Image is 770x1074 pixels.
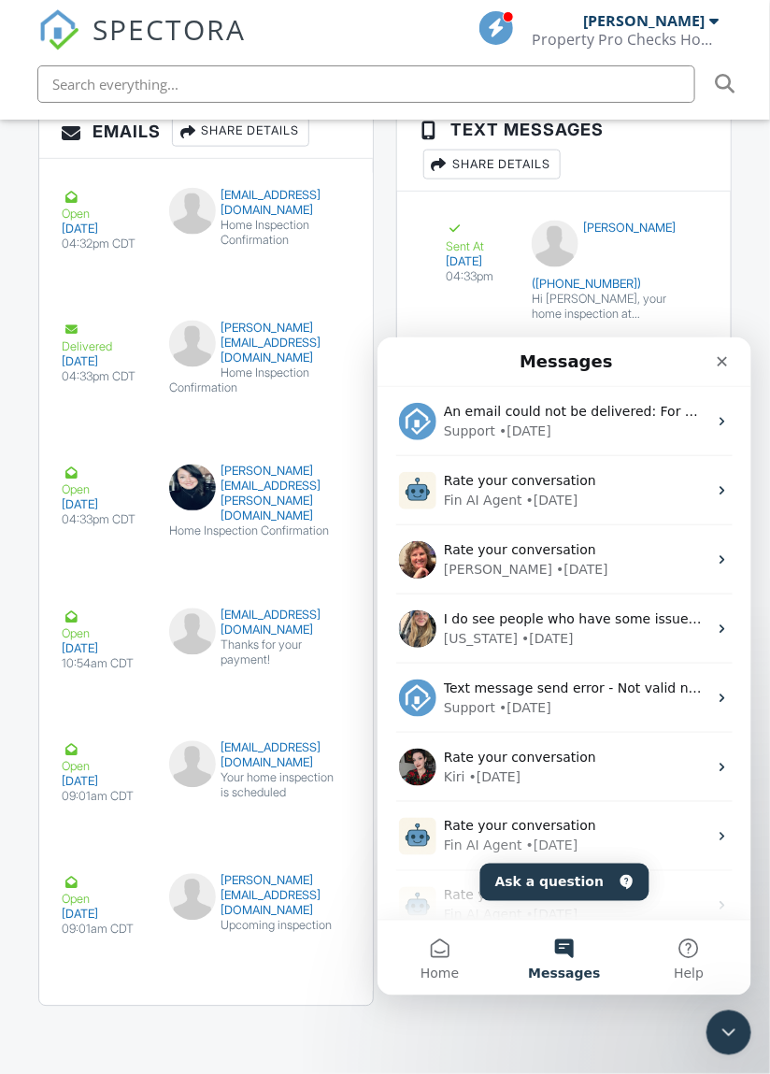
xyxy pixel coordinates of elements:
[66,499,145,519] div: Fin AI Agent
[21,273,59,310] img: Profile image for Georgia
[62,465,147,498] div: Open
[21,135,59,172] img: Profile image for Fin AI Agent
[21,411,59,449] img: Profile image for Kiri
[149,568,201,588] div: • [DATE]
[66,430,88,450] div: Kiri
[149,499,201,519] div: • [DATE]
[21,550,59,587] img: Profile image for Fin AI Agent
[37,65,695,103] input: Search everything...
[21,342,59,379] img: Profile image for Support
[446,221,509,254] div: Sent At
[169,609,339,638] div: [EMAIL_ADDRESS][DOMAIN_NAME]
[62,188,147,222] div: Open
[121,84,174,104] div: • [DATE]
[172,117,309,147] div: Share Details
[62,908,147,923] div: [DATE]
[62,790,147,805] div: 09:01am CDT
[39,106,373,159] h3: Emails
[39,450,373,594] a: Open [DATE] 04:33pm CDT [PERSON_NAME][EMAIL_ADDRESS][PERSON_NAME][DOMAIN_NAME] Home Inspection Co...
[446,254,509,269] div: [DATE]
[446,269,509,284] div: 04:33pm
[420,206,708,376] a: Sent At [DATE] 04:33pm [PERSON_NAME] ([PHONE_NUMBER]) Hi [PERSON_NAME], your home inspection at [...
[178,222,231,242] div: • [DATE]
[706,1010,751,1055] iframe: Intercom live chat
[62,775,147,790] div: [DATE]
[39,306,373,450] a: Delivered [DATE] 04:33pm CDT [PERSON_NAME][EMAIL_ADDRESS][DOMAIN_NAME] Home Inspection Confirmation
[169,465,216,511] img: data
[39,726,373,859] a: Open [DATE] 09:01am CDT [EMAIL_ADDRESS][DOMAIN_NAME] Your home inspection is scheduled
[66,84,118,104] div: Support
[66,551,219,566] span: Rate your conversation
[66,481,219,496] span: Rate your conversation
[39,859,373,992] a: Open [DATE] 09:01am CDT [PERSON_NAME][EMAIL_ADDRESS][DOMAIN_NAME] Upcoming inspection
[66,136,219,150] span: Rate your conversation
[62,741,147,775] div: Open
[169,874,216,921] img: default-user-f0147aede5fd5fa78ca7ade42f37bd4542148d508eef1c3d3ea960f66861d68b.jpg
[62,642,147,657] div: [DATE]
[169,874,339,919] div: [PERSON_NAME][EMAIL_ADDRESS][DOMAIN_NAME]
[62,923,147,938] div: 09:01am CDT
[66,361,118,380] div: Support
[169,524,339,539] div: Home Inspection Confirmation
[532,292,682,322] div: Hi [PERSON_NAME], your home inspection at [STREET_ADDRESS] is scheduled for [DATE] 9:00 am. I loo...
[532,221,578,267] img: default-user-f0147aede5fd5fa78ca7ade42f37bd4542148d508eef1c3d3ea960f66861d68b.jpg
[150,630,222,643] span: Messages
[169,321,339,365] div: [PERSON_NAME][EMAIL_ADDRESS][DOMAIN_NAME]
[62,513,147,528] div: 04:33pm CDT
[378,337,751,995] iframe: Intercom live chat
[169,365,339,395] div: Home Inspection Confirmation
[62,354,147,369] div: [DATE]
[43,630,81,643] span: Home
[39,594,373,726] a: Open [DATE] 10:54am CDT [EMAIL_ADDRESS][DOMAIN_NAME] Thanks for your payment!
[169,771,339,801] div: Your home inspection is scheduled
[169,741,216,788] img: default-user-f0147aede5fd5fa78ca7ade42f37bd4542148d508eef1c3d3ea960f66861d68b.jpg
[92,430,144,450] div: • [DATE]
[169,465,339,524] div: [PERSON_NAME][EMAIL_ADDRESS][PERSON_NAME][DOMAIN_NAME]
[144,292,196,311] div: • [DATE]
[66,205,219,220] span: Rate your conversation
[296,630,326,643] span: Help
[169,919,339,934] div: Upcoming inspection
[423,150,561,179] div: Share Details
[38,9,79,50] img: The Best Home Inspection Software - Spectora
[169,741,339,771] div: [EMAIL_ADDRESS][DOMAIN_NAME]
[93,9,246,49] span: SPECTORA
[169,218,339,248] div: Home Inspection Confirmation
[62,498,147,513] div: [DATE]
[66,412,219,427] span: Rate your conversation
[169,321,216,367] img: default-user-f0147aede5fd5fa78ca7ade42f37bd4542148d508eef1c3d3ea960f66861d68b.jpg
[169,609,216,655] img: default-user-f0147aede5fd5fa78ca7ade42f37bd4542148d508eef1c3d3ea960f66861d68b.jpg
[169,188,216,235] img: default-user-f0147aede5fd5fa78ca7ade42f37bd4542148d508eef1c3d3ea960f66861d68b.jpg
[66,568,145,588] div: Fin AI Agent
[250,583,374,658] button: Help
[62,321,147,354] div: Delivered
[169,188,339,218] div: [EMAIL_ADDRESS][DOMAIN_NAME]
[103,526,272,564] button: Ask a question
[39,173,373,306] a: Open [DATE] 04:32pm CDT [EMAIL_ADDRESS][DOMAIN_NAME] Home Inspection Confirmation
[62,222,147,236] div: [DATE]
[533,30,720,49] div: Property Pro Checks Home Inspections
[149,153,201,173] div: • [DATE]
[62,236,147,251] div: 04:32pm CDT
[62,657,147,672] div: 10:54am CDT
[584,11,706,30] div: [PERSON_NAME]
[121,361,174,380] div: • [DATE]
[124,583,249,658] button: Messages
[397,106,731,192] h3: Text Messages
[62,874,147,908] div: Open
[21,204,59,241] img: Profile image for Shannon
[66,153,145,173] div: Fin AI Agent
[21,480,59,518] img: Profile image for Fin AI Agent
[66,222,175,242] div: [PERSON_NAME]
[66,292,140,311] div: [US_STATE]
[532,221,682,292] div: [PERSON_NAME] ([PHONE_NUMBER])
[38,25,246,64] a: SPECTORA
[62,609,147,642] div: Open
[62,369,147,384] div: 04:33pm CDT
[169,638,339,668] div: Thanks for your payment!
